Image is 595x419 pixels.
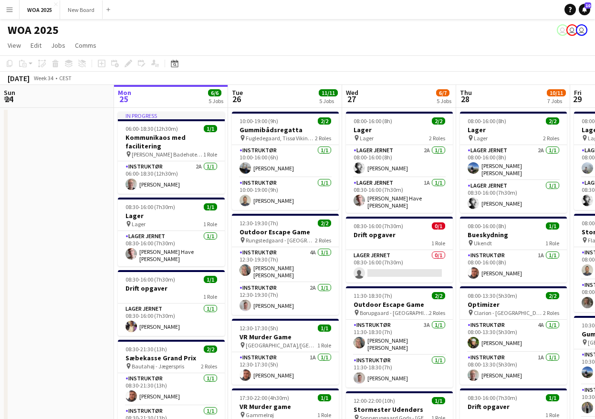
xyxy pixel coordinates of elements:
[468,222,506,230] span: 08:00-16:00 (8h)
[547,97,565,105] div: 7 Jobs
[460,402,567,411] h3: Drift opgaver
[474,240,492,247] span: Ukendt
[204,125,217,132] span: 1/1
[20,0,60,19] button: WOA 2025
[118,133,225,150] h3: Kommunikaos med facilitering
[232,112,339,210] app-job-card: 10:00-19:00 (9h)2/2Gummibådsregatta Fugledegaard, Tissø Vikingecenter2 RolesInstruktør1/110:00-16...
[346,217,453,283] app-job-card: 08:30-16:00 (7h30m)0/1Drift opgaver1 RoleLager Jernet0/108:30-16:00 (7h30m)
[118,354,225,362] h3: Sæbekasse Grand Prix
[468,117,506,125] span: 08:00-16:00 (8h)
[230,94,243,105] span: 26
[240,325,278,332] span: 12:30-17:30 (5h)
[232,319,339,385] app-job-card: 12:30-17:30 (5h)1/1VR Murder Game [GEOGRAPHIC_DATA]/[GEOGRAPHIC_DATA]1 RoleInstruktør1A1/112:30-1...
[579,4,590,15] a: 10
[460,300,567,309] h3: Optimizer
[474,135,488,142] span: Lager
[240,394,289,401] span: 17:30-22:00 (4h30m)
[460,286,567,385] app-job-card: 08:00-13:30 (5h30m)2/2Optimizer Clarion - [GEOGRAPHIC_DATA]2 RolesInstruktør4A1/108:00-13:30 (5h3...
[346,126,453,134] h3: Lager
[315,135,331,142] span: 2 Roles
[125,346,167,353] span: 08:30-21:30 (13h)
[346,355,453,388] app-card-role: Instruktør1/111:30-18:30 (7h)[PERSON_NAME]
[71,39,100,52] a: Comms
[240,117,278,125] span: 10:00-19:00 (9h)
[547,89,566,96] span: 10/11
[116,94,131,105] span: 25
[429,135,445,142] span: 2 Roles
[27,39,45,52] a: Edit
[460,145,567,180] app-card-role: Lager Jernet2A1/108:00-16:00 (8h)[PERSON_NAME] [PERSON_NAME]
[545,411,559,419] span: 1 Role
[460,352,567,385] app-card-role: Instruktør1A1/108:00-13:30 (5h30m)[PERSON_NAME]
[31,41,42,50] span: Edit
[118,161,225,194] app-card-role: Instruktør2A1/106:00-18:30 (12h30m)[PERSON_NAME]
[346,300,453,309] h3: Outdoor Escape Game
[318,325,331,332] span: 1/1
[432,397,445,404] span: 1/1
[432,222,445,230] span: 0/1
[460,88,472,97] span: Thu
[31,74,55,82] span: Week 34
[318,394,331,401] span: 1/1
[204,346,217,353] span: 2/2
[203,220,217,228] span: 1 Role
[545,240,559,247] span: 1 Role
[75,41,96,50] span: Comms
[346,320,453,355] app-card-role: Instruktør3A1/111:30-18:30 (7h)[PERSON_NAME] [PERSON_NAME]
[429,309,445,316] span: 2 Roles
[460,180,567,213] app-card-role: Lager Jernet1/108:30-16:00 (7h30m)[PERSON_NAME]
[51,41,65,50] span: Jobs
[232,178,339,210] app-card-role: Instruktør1/110:00-19:00 (9h)[PERSON_NAME]
[118,112,225,194] app-job-card: In progress06:00-18:30 (12h30m)1/1Kommunikaos med facilitering [PERSON_NAME] Badehotel - [GEOGRAP...
[543,309,559,316] span: 2 Roles
[201,363,217,370] span: 2 Roles
[315,237,331,244] span: 2 Roles
[557,24,568,36] app-user-avatar: Bettina Madsen
[460,112,567,213] div: 08:00-16:00 (8h)2/2Lager Lager2 RolesLager Jernet2A1/108:00-16:00 (8h)[PERSON_NAME] [PERSON_NAME]...
[319,89,338,96] span: 11/11
[132,151,203,158] span: [PERSON_NAME] Badehotel - [GEOGRAPHIC_DATA]
[47,39,69,52] a: Jobs
[59,74,72,82] div: CEST
[460,126,567,134] h3: Lager
[246,342,317,349] span: [GEOGRAPHIC_DATA]/[GEOGRAPHIC_DATA]
[246,411,274,419] span: Gammelrøj
[232,145,339,178] app-card-role: Instruktør1/110:00-16:00 (6h)[PERSON_NAME]
[360,309,429,316] span: Borupgaard - [GEOGRAPHIC_DATA]
[346,230,453,239] h3: Drift opgaver
[118,198,225,266] app-job-card: 08:30-16:00 (7h30m)1/1Lager Lager1 RoleLager Jernet1/108:30-16:00 (7h30m)[PERSON_NAME] Have [PERS...
[318,117,331,125] span: 2/2
[318,220,331,227] span: 2/2
[203,293,217,300] span: 1 Role
[432,292,445,299] span: 2/2
[232,214,339,315] app-job-card: 12:30-19:30 (7h)2/2Outdoor Escape Game Rungstedgaard - [GEOGRAPHIC_DATA]2 RolesInstruktør4A1/112:...
[232,88,243,97] span: Tue
[546,222,559,230] span: 1/1
[460,217,567,283] app-job-card: 08:00-16:00 (8h)1/1Bueskydning Ukendt1 RoleInstruktør1A1/108:00-16:00 (8h)[PERSON_NAME]
[208,89,221,96] span: 6/6
[346,250,453,283] app-card-role: Lager Jernet0/108:30-16:00 (7h30m)
[125,125,178,132] span: 06:00-18:30 (12h30m)
[360,135,374,142] span: Lager
[232,247,339,283] app-card-role: Instruktør4A1/112:30-19:30 (7h)[PERSON_NAME] [PERSON_NAME]
[118,270,225,336] app-job-card: 08:30-16:00 (7h30m)1/1Drift opgaver1 RoleLager Jernet1/108:30-16:00 (7h30m)[PERSON_NAME]
[354,397,395,404] span: 12:00-22:00 (10h)
[574,88,582,97] span: Fri
[436,89,449,96] span: 6/7
[585,2,591,9] span: 10
[232,283,339,315] app-card-role: Instruktør2A1/112:30-19:30 (7h)[PERSON_NAME]
[346,112,453,213] app-job-card: 08:00-16:00 (8h)2/2Lager Lager2 RolesLager Jernet2A1/108:00-16:00 (8h)[PERSON_NAME]Lager Jernet1A...
[2,94,15,105] span: 24
[354,292,392,299] span: 11:30-18:30 (7h)
[437,97,451,105] div: 5 Jobs
[576,24,587,36] app-user-avatar: René Sandager
[468,292,517,299] span: 08:00-13:30 (5h30m)
[204,276,217,283] span: 1/1
[118,373,225,406] app-card-role: Instruktør1/108:30-21:30 (13h)[PERSON_NAME]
